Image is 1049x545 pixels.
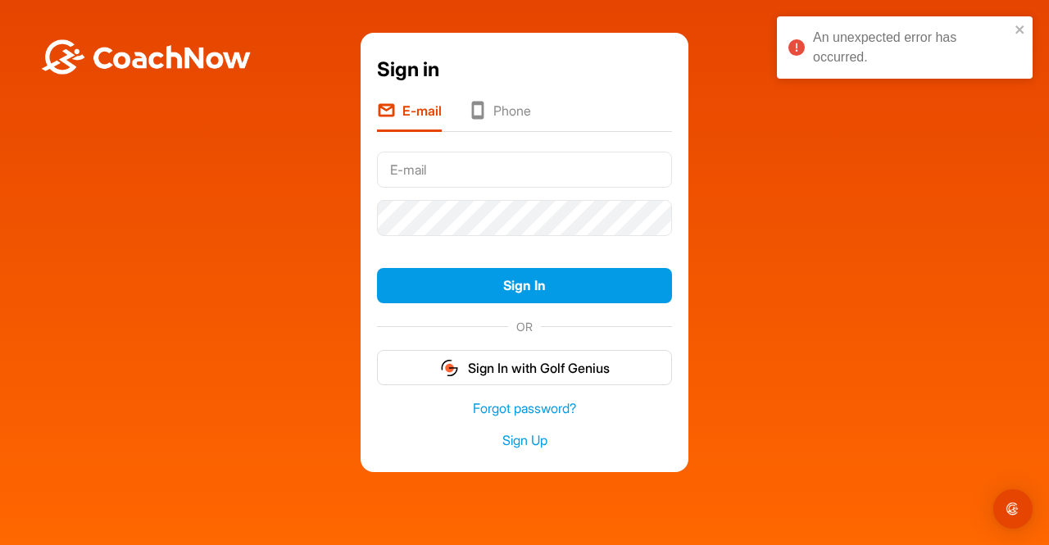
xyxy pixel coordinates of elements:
input: E-mail [377,152,672,188]
button: Sign In with Golf Genius [377,350,672,385]
button: close [1015,23,1026,40]
img: gg_logo [439,358,460,378]
div: An unexpected error has occurred. [813,28,1010,67]
button: Sign In [377,268,672,303]
a: Sign Up [377,431,672,450]
div: Sign in [377,55,672,84]
img: BwLJSsUCoWCh5upNqxVrqldRgqLPVwmV24tXu5FoVAoFEpwwqQ3VIfuoInZCoVCoTD4vwADAC3ZFMkVEQFDAAAAAElFTkSuQmCC [39,39,252,75]
li: Phone [468,101,531,132]
a: Forgot password? [377,399,672,418]
div: Open Intercom Messenger [993,489,1033,529]
li: E-mail [377,101,442,132]
span: OR [508,318,541,335]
